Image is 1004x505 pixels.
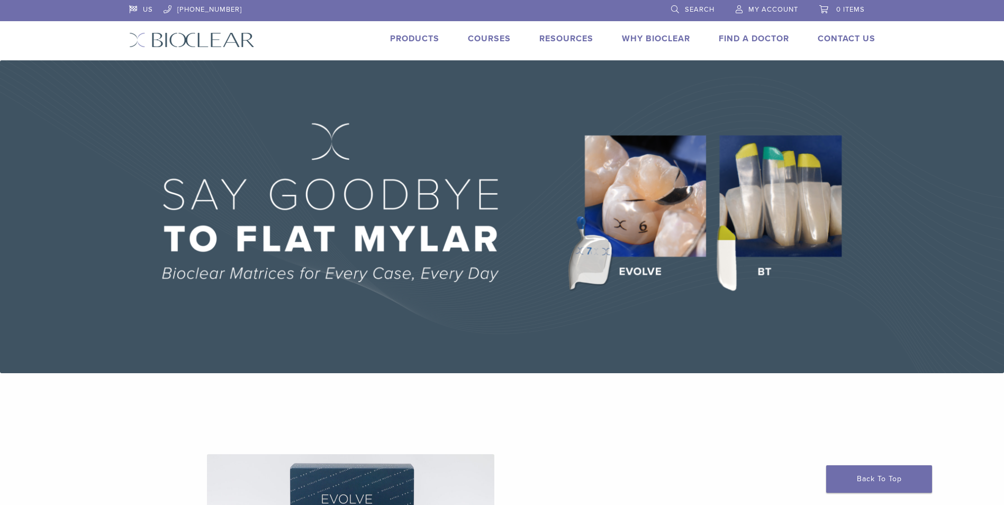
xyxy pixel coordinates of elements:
[129,32,255,48] img: Bioclear
[685,5,714,14] span: Search
[390,33,439,44] a: Products
[539,33,593,44] a: Resources
[719,33,789,44] a: Find A Doctor
[826,465,932,493] a: Back To Top
[748,5,798,14] span: My Account
[468,33,511,44] a: Courses
[836,5,865,14] span: 0 items
[818,33,875,44] a: Contact Us
[622,33,690,44] a: Why Bioclear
